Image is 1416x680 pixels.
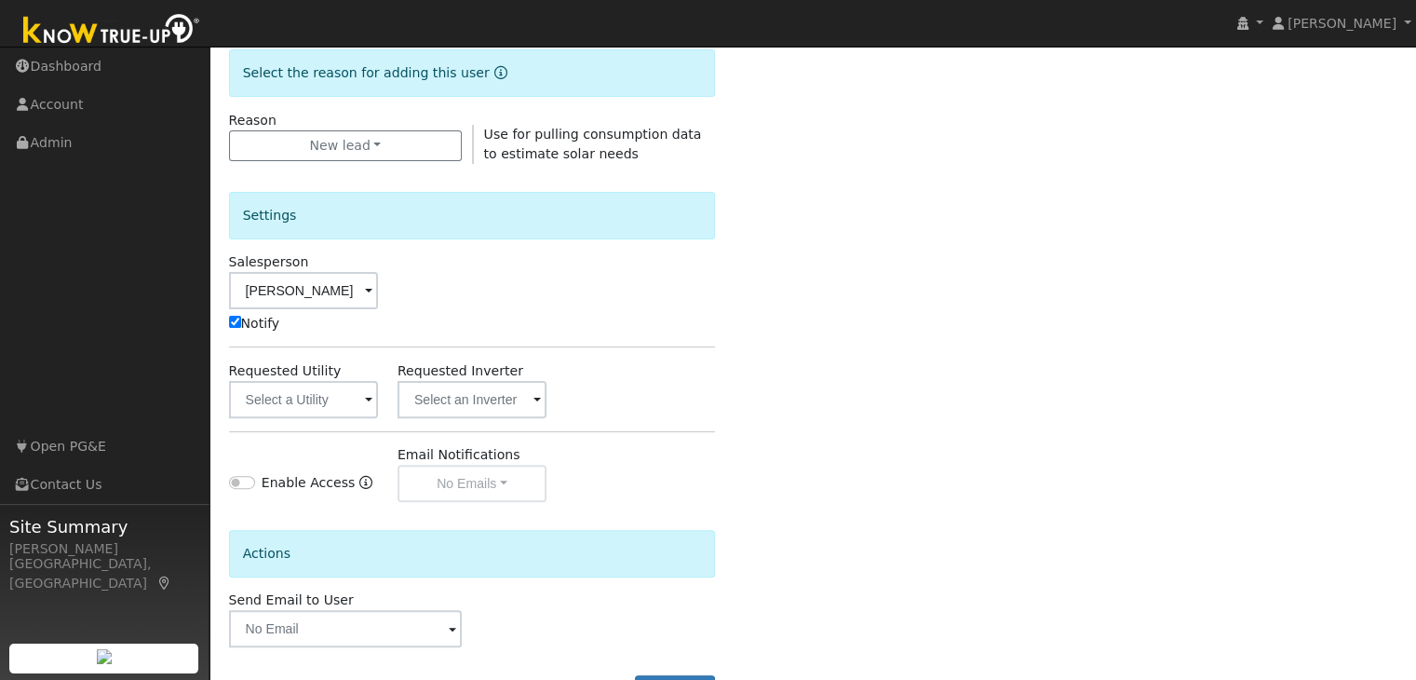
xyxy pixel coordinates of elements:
[359,473,372,502] a: Enable Access
[490,65,507,80] a: Reason for new user
[97,649,112,664] img: retrieve
[229,610,463,647] input: No Email
[229,530,716,578] div: Actions
[229,111,276,130] label: Reason
[398,361,523,381] label: Requested Inverter
[262,473,356,493] label: Enable Access
[229,252,309,272] label: Salesperson
[9,554,199,593] div: [GEOGRAPHIC_DATA], [GEOGRAPHIC_DATA]
[398,381,546,418] input: Select an Inverter
[229,591,354,610] label: Send Email to User
[398,445,520,465] label: Email Notifications
[229,314,280,333] label: Notify
[156,576,173,591] a: Map
[9,514,199,539] span: Site Summary
[1288,16,1396,31] span: [PERSON_NAME]
[229,361,342,381] label: Requested Utility
[229,192,716,239] div: Settings
[484,127,702,161] span: Use for pulling consumption data to estimate solar needs
[229,130,463,162] button: New lead
[14,10,209,52] img: Know True-Up
[9,539,199,559] div: [PERSON_NAME]
[229,49,716,97] div: Select the reason for adding this user
[229,316,241,328] input: Notify
[229,381,378,418] input: Select a Utility
[229,272,378,309] input: Select a User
